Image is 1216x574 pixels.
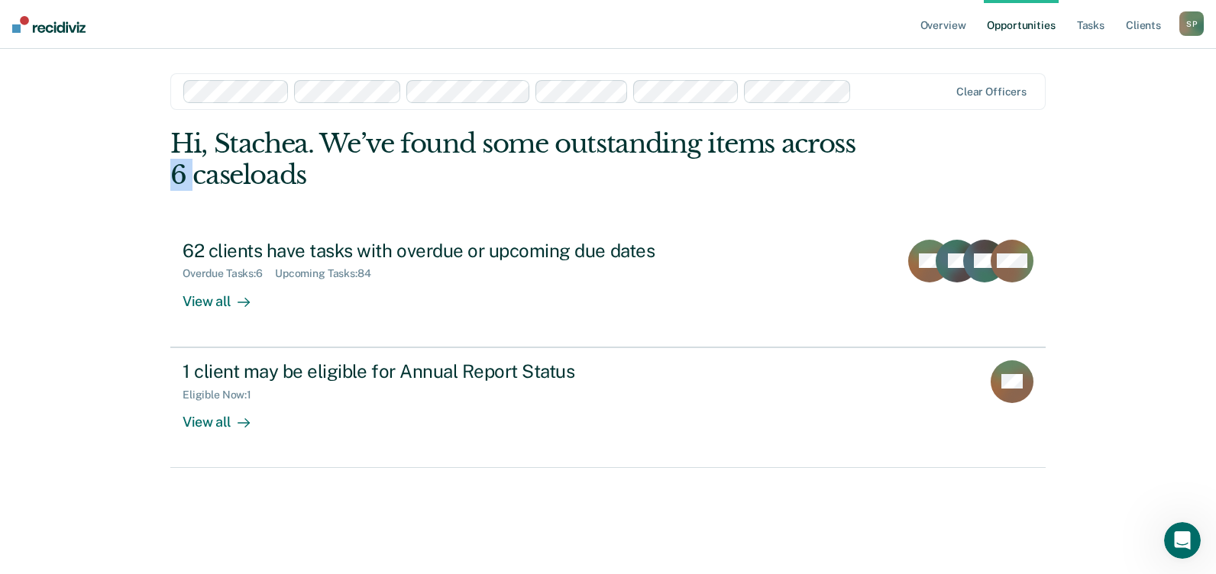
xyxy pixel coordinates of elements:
iframe: Intercom live chat [1164,522,1201,559]
div: 62 clients have tasks with overdue or upcoming due dates [183,240,719,262]
div: Hi, Stachea. We’ve found some outstanding items across 6 caseloads [170,128,871,191]
div: View all [183,401,268,430]
div: View all [183,280,268,310]
a: 62 clients have tasks with overdue or upcoming due datesOverdue Tasks:6Upcoming Tasks:84View all [170,227,1046,347]
div: Clear officers [956,85,1027,98]
div: Eligible Now : 1 [183,389,264,401]
a: 1 client may be eligible for Annual Report StatusEligible Now:1View all [170,347,1046,468]
div: S P [1179,11,1204,36]
button: SP [1179,11,1204,36]
img: Recidiviz [12,16,86,33]
div: Overdue Tasks : 6 [183,267,275,280]
div: Upcoming Tasks : 84 [275,267,383,280]
div: 1 client may be eligible for Annual Report Status [183,360,719,382]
